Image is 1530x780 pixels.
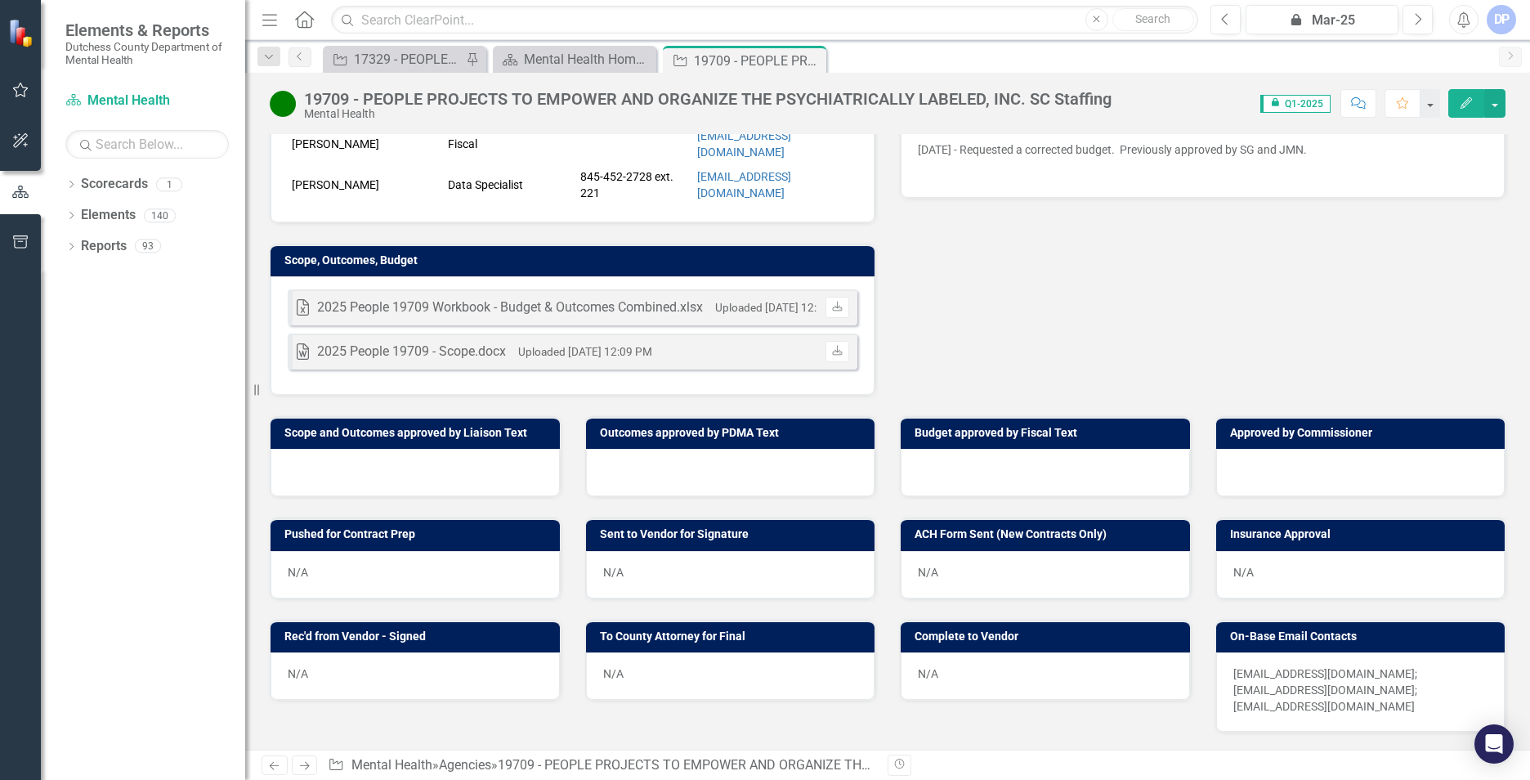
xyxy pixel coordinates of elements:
h3: Sent to Vendor for Signature [600,528,867,540]
a: Mental Health Home Page [497,49,652,69]
div: 19709 - PEOPLE PROJECTS TO EMPOWER AND ORGANIZE THE PSYCHIATRICALLY LABELED, INC. SC Staffing [694,51,822,71]
div: Mental Health [304,108,1112,120]
div: » » [328,756,875,775]
span: Elements & Reports [65,20,229,40]
p: [EMAIL_ADDRESS][DOMAIN_NAME]; [EMAIL_ADDRESS][DOMAIN_NAME]; [EMAIL_ADDRESS][DOMAIN_NAME] [1233,666,1488,715]
img: Active [270,91,296,117]
a: 17329 - PEOPLE: PROJECTS TO EMPOWER AND ORGANIZE THE PSYCHIATRICALLY LABELED, INC. - LEAD [327,49,462,69]
h3: ACH Form Sent (New Contracts Only) [915,528,1182,540]
p: [DATE] - Requested a corrected budget. Previously approved by SG and JMN. [918,138,1487,161]
h3: Complete to Vendor [915,630,1182,643]
div: 140 [144,208,176,222]
a: [EMAIL_ADDRESS][DOMAIN_NAME] [697,129,791,159]
h3: On-Base Email Contacts [1230,630,1497,643]
button: Search [1112,8,1194,31]
a: Agencies [439,757,491,773]
div: N/A [901,652,1190,700]
a: Mental Health [65,92,229,110]
div: 2025 People 19709 - Scope.docx [317,343,506,361]
td: Data Specialist [444,164,576,205]
small: Uploaded [DATE] 12:09 PM [518,345,652,358]
a: Scorecards [81,175,148,194]
button: Mar-25 [1246,5,1398,34]
input: Search ClearPoint... [331,6,1198,34]
img: ClearPoint Strategy [8,19,37,47]
div: N/A [1216,551,1505,598]
a: Mental Health [351,757,432,773]
div: N/A [271,551,560,598]
td: [PERSON_NAME] [288,123,444,164]
h3: Budget approved by Fiscal Text [915,427,1182,439]
div: N/A [586,551,875,598]
a: [EMAIL_ADDRESS][DOMAIN_NAME] [697,170,791,199]
div: 19709 - PEOPLE PROJECTS TO EMPOWER AND ORGANIZE THE PSYCHIATRICALLY LABELED, INC. SC Staffing [498,757,1137,773]
div: N/A [271,652,560,700]
span: Q1-2025 [1260,95,1331,113]
small: Dutchess County Department of Mental Health [65,40,229,67]
a: Reports [81,237,127,256]
td: 845-452-2728 ext. 221 [576,164,693,205]
h3: Rec'd from Vendor - Signed [284,630,552,643]
h3: Scope, Outcomes, Budget [284,254,866,267]
small: Uploaded [DATE] 12:10 PM [715,301,849,314]
div: 19709 - PEOPLE PROJECTS TO EMPOWER AND ORGANIZE THE PSYCHIATRICALLY LABELED, INC. SC Staffing [304,90,1112,108]
div: 2025 People 19709 Workbook - Budget & Outcomes Combined.xlsx [317,298,703,317]
div: 93 [135,240,161,253]
h3: Pushed for Contract Prep [284,528,552,540]
h3: Scope and Outcomes approved by Liaison Text [284,427,552,439]
span: Search [1135,12,1170,25]
div: N/A [586,652,875,700]
div: Open Intercom Messenger [1474,724,1514,764]
div: 17329 - PEOPLE: PROJECTS TO EMPOWER AND ORGANIZE THE PSYCHIATRICALLY LABELED, INC. - LEAD [354,49,462,69]
h3: Outcomes approved by PDMA Text [600,427,867,439]
h3: To County Attorney for Final [600,630,867,643]
div: Mental Health Home Page [524,49,652,69]
h3: Insurance Approval [1230,528,1497,540]
td: Fiscal [444,123,576,164]
div: N/A [901,551,1190,598]
div: Mar-25 [1251,11,1393,30]
input: Search Below... [65,130,229,159]
h3: Approved by Commissioner [1230,427,1497,439]
button: DP [1487,5,1516,34]
a: Elements [81,206,136,225]
div: 1 [156,177,182,191]
td: [PERSON_NAME] [288,164,444,205]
